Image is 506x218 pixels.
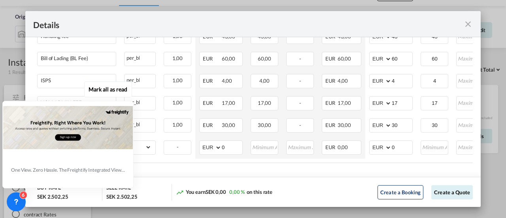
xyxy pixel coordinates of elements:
[421,74,448,86] input: Minimum Amount
[222,100,236,106] span: 17,00
[338,78,348,84] span: 4,00
[229,189,245,195] span: 0,00 %
[106,193,138,200] div: SEK 2.502,25
[457,74,483,86] input: Maximum Amount
[258,100,272,106] span: 17,00
[33,19,429,29] div: Details
[222,141,242,153] input: 0
[338,55,351,62] span: 60,00
[457,141,483,153] input: Maximum Amount
[258,122,272,128] span: 30,00
[258,55,272,62] span: 60,00
[287,141,313,153] input: Maximum Amount
[392,97,412,108] input: 17
[378,185,423,199] button: Create a Booking
[299,122,301,128] span: -
[203,100,221,106] span: EUR
[338,122,351,128] span: 30,00
[172,121,183,128] span: 1,00
[203,78,221,84] span: EUR
[251,141,278,153] input: Minimum Amount
[203,55,221,62] span: EUR
[299,100,301,106] span: -
[299,55,301,62] span: -
[463,19,473,29] md-icon: icon-close fg-AAA8AD m-0 cursor
[392,52,412,64] input: 60
[457,97,483,108] input: Maximum Amount
[125,74,155,84] div: per_bl
[259,78,270,84] span: 4,00
[222,78,232,84] span: 4,00
[106,184,131,193] div: SELL RATE
[299,78,301,84] span: -
[172,55,183,61] span: 1,00
[325,122,336,128] span: EUR
[176,188,184,196] md-icon: icon-trending-up
[338,100,351,106] span: 17,00
[457,52,483,64] input: Maximum Amount
[222,122,236,128] span: 30,00
[41,55,88,61] div: Bill of Lading (BL Fee)
[222,55,236,62] span: 60,00
[431,185,473,199] button: Create a Quote
[206,189,226,195] span: SEK 0,00
[421,97,448,108] input: Minimum Amount
[421,141,448,153] input: Minimum Amount
[338,144,348,150] span: 0,00
[37,184,61,193] div: BUY RATE
[125,52,155,62] div: per_bl
[325,78,336,84] span: EUR
[392,119,412,131] input: 30
[41,78,51,83] div: ISPS
[172,77,183,83] span: 1,00
[457,119,483,131] input: Maximum Amount
[177,144,179,150] span: -
[25,11,481,207] md-dialog: Port of Loading ...
[172,99,183,106] span: 1,00
[421,52,448,64] input: Minimum Amount
[392,141,412,153] input: 0
[325,55,336,62] span: EUR
[325,144,336,150] span: EUR
[203,122,221,128] span: EUR
[421,119,448,131] input: Minimum Amount
[392,74,412,86] input: 4
[37,193,68,200] div: SEK 2.502,25
[176,188,273,197] div: You earn on this rate
[325,100,336,106] span: EUR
